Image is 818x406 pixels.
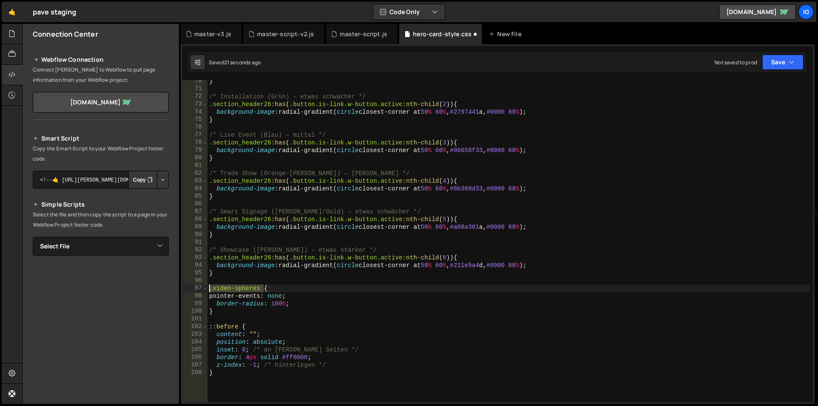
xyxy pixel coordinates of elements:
div: New File [489,30,524,38]
div: hero-card-style.css [413,30,472,38]
iframe: YouTube video player [33,270,170,346]
div: 95 [182,269,207,277]
div: 70 [182,78,207,85]
textarea: <!--🤙 [URL][PERSON_NAME][DOMAIN_NAME]> <script>document.addEventListener("DOMContentLoaded", func... [33,171,169,189]
div: 104 [182,338,207,346]
div: 80 [182,154,207,162]
div: 91 [182,239,207,246]
div: 102 [182,323,207,331]
div: 86 [182,200,207,208]
p: Select the file and then copy the script to a page in your Webflow Project footer code. [33,210,169,230]
a: [DOMAIN_NAME] [33,92,169,112]
div: 89 [182,223,207,231]
button: Save [762,55,804,70]
div: 83 [182,177,207,185]
h2: Connection Center [33,29,98,39]
div: 96 [182,277,207,285]
div: Saved [209,59,261,66]
a: [DOMAIN_NAME] [719,4,796,20]
div: 106 [182,354,207,361]
div: 76 [182,124,207,131]
div: 103 [182,331,207,338]
div: 71 [182,85,207,93]
div: 92 [182,246,207,254]
div: 21 seconds ago [224,59,261,66]
div: 72 [182,93,207,101]
div: 82 [182,170,207,177]
div: 99 [182,300,207,308]
a: 🤙 [2,2,23,22]
div: 107 [182,361,207,369]
div: 100 [182,308,207,315]
h2: Smart Script [33,133,169,144]
div: 98 [182,292,207,300]
div: 79 [182,147,207,154]
p: Connect [PERSON_NAME] to Webflow to pull page information from your Webflow project [33,65,169,85]
div: 97 [182,285,207,292]
button: Code Only [373,4,445,20]
div: 90 [182,231,207,239]
div: 77 [182,131,207,139]
div: 74 [182,108,207,116]
div: 88 [182,216,207,223]
div: master-v3.js [194,30,231,38]
div: 81 [182,162,207,170]
div: 94 [182,262,207,269]
div: 73 [182,101,207,108]
h2: Simple Scripts [33,199,169,210]
div: 78 [182,139,207,147]
a: ig [798,4,814,20]
div: 108 [182,369,207,377]
div: 87 [182,208,207,216]
button: Copy [128,171,157,189]
div: master-script-v2.js [257,30,314,38]
div: 75 [182,116,207,124]
div: Not saved to prod [714,59,757,66]
p: Copy the Smart Script to your Webflow Project footer code. [33,144,169,164]
div: 84 [182,185,207,193]
h2: Webflow Connection [33,55,169,65]
div: pave staging [33,7,76,17]
div: 85 [182,193,207,200]
div: Button group with nested dropdown [128,171,169,189]
div: 105 [182,346,207,354]
div: 101 [182,315,207,323]
div: master-script.js [340,30,387,38]
div: 93 [182,254,207,262]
